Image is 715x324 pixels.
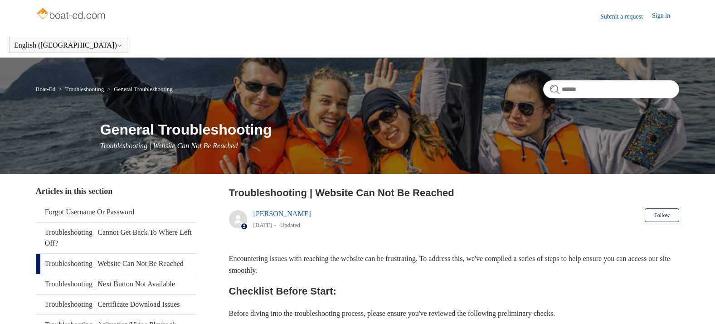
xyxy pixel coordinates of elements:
h2: Troubleshooting | Website Can Not Be Reached [229,185,680,200]
a: Forgot Username Or Password [36,202,197,222]
h2: Checklist Before Start: [229,283,680,299]
a: General Troubleshooting [114,86,173,92]
p: Encountering issues with reaching the website can be frustrating. To address this, we've compiled... [229,253,680,276]
img: Boat-Ed Help Center home page [36,5,108,24]
a: Submit a request [600,12,652,21]
li: Troubleshooting [57,86,105,92]
a: Boat-Ed [36,86,55,92]
a: Troubleshooting [65,86,104,92]
a: Troubleshooting | Certificate Download Issues [36,295,197,314]
span: Articles in this section [36,187,112,196]
p: Before diving into the troubleshooting process, please ensure you've reviewed the following preli... [229,308,680,319]
time: 03/15/2024, 13:11 [253,222,272,228]
a: Troubleshooting | Cannot Get Back To Where Left Off? [36,222,197,253]
a: [PERSON_NAME] [253,210,311,218]
a: Troubleshooting | Website Can Not Be Reached [36,254,197,274]
h1: General Troubleshooting [100,119,679,140]
a: Sign in [652,11,679,22]
a: Troubleshooting | Next Button Not Available [36,274,197,294]
span: Troubleshooting | Website Can Not Be Reached [100,142,238,150]
li: Updated [280,222,300,228]
button: Follow Article [645,208,679,222]
li: General Troubleshooting [106,86,173,92]
input: Search [543,80,679,98]
li: Boat-Ed [36,86,57,92]
button: English ([GEOGRAPHIC_DATA]) [14,41,122,49]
